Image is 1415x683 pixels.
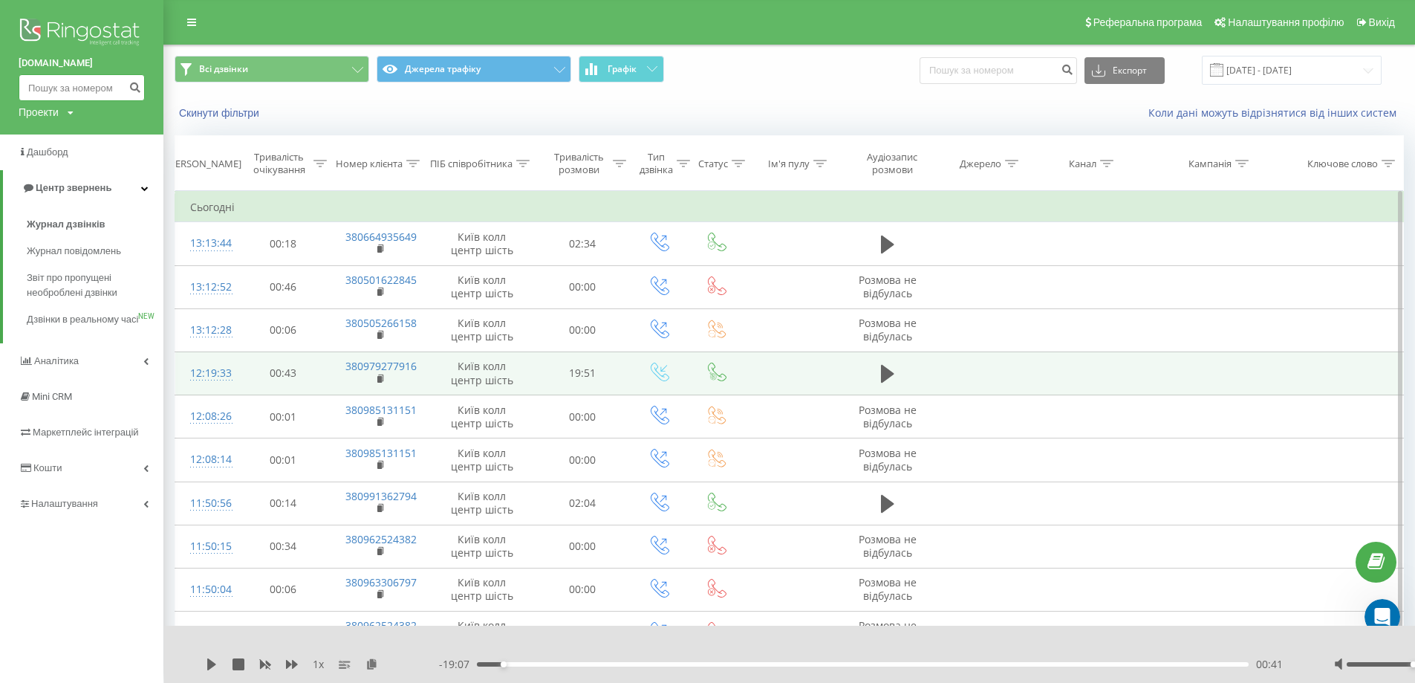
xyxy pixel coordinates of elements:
div: 11:50:56 [190,489,221,518]
span: Розмова не відбулась [859,618,917,646]
td: Київ колл центр шість [429,308,535,352]
td: 00:00 [535,308,630,352]
td: 00:16 [235,612,331,655]
a: 380963306797 [345,575,417,589]
span: Розмова не відбулась [859,575,917,603]
td: Київ колл центр шість [429,612,535,655]
iframe: Intercom live chat [1364,599,1400,635]
button: Джерела трафіку [377,56,571,82]
a: 380985131151 [345,403,417,417]
td: 00:34 [235,525,331,568]
span: Розмова не відбулась [859,532,917,560]
span: Центр звернень [36,182,111,193]
div: Accessibility label [500,661,506,667]
div: 12:08:14 [190,445,221,474]
span: Кошти [33,462,62,473]
span: Звіт про пропущені необроблені дзвінки [27,271,156,300]
span: Mini CRM [32,391,72,402]
button: Всі дзвінки [175,56,369,82]
span: Журнал повідомлень [27,244,121,259]
td: 00:01 [235,438,331,482]
div: Тип дзвінка [640,151,673,176]
span: - 19:07 [439,657,477,672]
td: 00:00 [535,568,630,611]
td: 00:00 [535,438,630,482]
div: 12:08:26 [190,402,221,431]
a: 380505266158 [345,316,417,330]
div: ПІБ співробітника [430,158,513,170]
div: Ім'я пулу [768,158,810,170]
a: 380664935649 [345,230,417,244]
td: 02:04 [535,482,630,525]
div: Тривалість очікування [249,151,310,176]
div: Ключове слово [1307,158,1378,170]
td: 00:06 [235,308,331,352]
td: 00:46 [235,265,331,308]
td: Київ колл центр шість [429,525,535,568]
td: Київ колл центр шість [429,265,535,308]
a: 380962524382 [345,618,417,632]
a: [DOMAIN_NAME] [19,56,145,71]
div: Проекти [19,105,59,120]
input: Пошук за номером [19,74,145,101]
div: 13:12:28 [190,316,221,345]
span: Дзвінки в реальному часі [27,312,138,327]
div: Статус [698,158,728,170]
td: 02:34 [535,222,630,265]
div: Номер клієнта [336,158,403,170]
a: Дзвінки в реальному часіNEW [27,306,163,333]
div: Кампанія [1188,158,1232,170]
td: 00:00 [535,525,630,568]
td: Київ колл центр шість [429,222,535,265]
span: Розмова не відбулась [859,446,917,473]
div: 13:13:44 [190,229,221,258]
div: Тривалість розмови [548,151,609,176]
a: 380991362794 [345,489,417,503]
td: Київ колл центр шість [429,395,535,438]
div: 13:12:52 [190,273,221,302]
div: 11:49:44 [190,618,221,647]
span: Налаштування профілю [1228,16,1344,28]
a: 380985131151 [345,446,417,460]
span: Маркетплейс інтеграцій [33,427,139,438]
span: Розмова не відбулась [859,403,917,430]
span: Всі дзвінки [199,63,248,75]
button: Експорт [1084,57,1165,84]
span: 1 x [313,657,324,672]
td: Київ колл центр шість [429,438,535,482]
a: Журнал повідомлень [27,238,163,265]
td: 19:51 [535,352,630,395]
input: Пошук за номером [920,57,1077,84]
img: Ringostat logo [19,15,145,52]
span: Вихід [1369,16,1395,28]
td: 00:00 [535,265,630,308]
span: Налаштування [31,498,98,509]
a: 380979277916 [345,359,417,373]
td: 00:06 [235,568,331,611]
button: Графік [579,56,664,82]
td: 00:00 [535,395,630,438]
div: Аудіозапис розмови [856,151,930,176]
a: Журнал дзвінків [27,211,163,238]
a: 380962524382 [345,532,417,546]
a: Центр звернень [3,170,163,206]
a: Звіт про пропущені необроблені дзвінки [27,265,163,306]
td: 00:00 [535,612,630,655]
a: 380501622845 [345,273,417,287]
td: Київ колл центр шість [429,568,535,611]
span: Дашборд [27,146,68,158]
td: 00:18 [235,222,331,265]
td: 00:43 [235,352,331,395]
span: Розмова не відбулась [859,316,917,343]
div: Джерело [960,158,1001,170]
span: Розмова не відбулась [859,273,917,300]
span: Графік [608,64,637,74]
div: Канал [1069,158,1096,170]
div: 11:50:15 [190,532,221,561]
td: 00:14 [235,482,331,525]
span: Аналiтика [34,355,79,366]
a: Коли дані можуть відрізнятися вiд інших систем [1148,106,1404,120]
div: 11:50:04 [190,575,221,604]
td: Сьогодні [175,192,1404,222]
td: Київ колл центр шість [429,352,535,395]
